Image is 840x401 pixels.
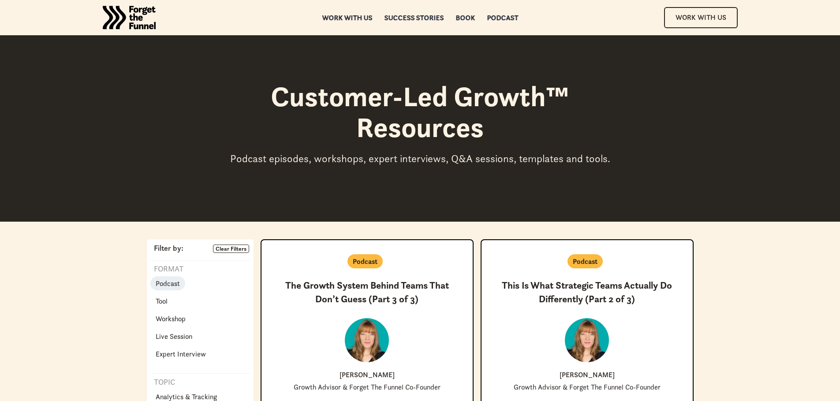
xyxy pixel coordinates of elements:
p: [PERSON_NAME] [340,371,395,378]
a: Clear Filters [213,245,249,253]
a: Success Stories [384,15,444,21]
p: Workshop [156,313,186,324]
p: Podcast [573,256,597,267]
p: Live Session [156,331,192,342]
h3: The Growth System Behind Teams That Don’t Guess (Part 3 of 3) [276,279,459,306]
p: Expert Interview [156,349,206,359]
div: Podcast episodes, workshops, expert interviews, Q&A sessions, templates and tools. [222,152,619,165]
a: Workshop [150,312,191,326]
p: Tool [156,296,168,306]
p: Filter by: [150,245,183,252]
p: Format [150,264,183,275]
a: Tool [150,294,173,308]
p: [PERSON_NAME] [560,371,615,378]
a: Book [455,15,475,21]
h1: Customer-Led Growth™ Resources [222,81,619,143]
a: Work With Us [664,7,738,28]
p: Growth Advisor & Forget The Funnel Co-Founder [514,383,661,391]
a: Live Session [150,329,198,343]
a: Podcast [150,276,185,290]
h3: This Is What Strategic Teams Actually Do Differently (Part 2 of 3) [496,279,679,306]
a: Work with us [322,15,372,21]
p: Podcast [156,278,180,289]
a: Expert Interview [150,347,211,361]
p: Topic [150,377,175,388]
a: Podcast [487,15,518,21]
p: Growth Advisor & Forget The Funnel Co-Founder [294,383,441,391]
p: Podcast [353,256,377,267]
